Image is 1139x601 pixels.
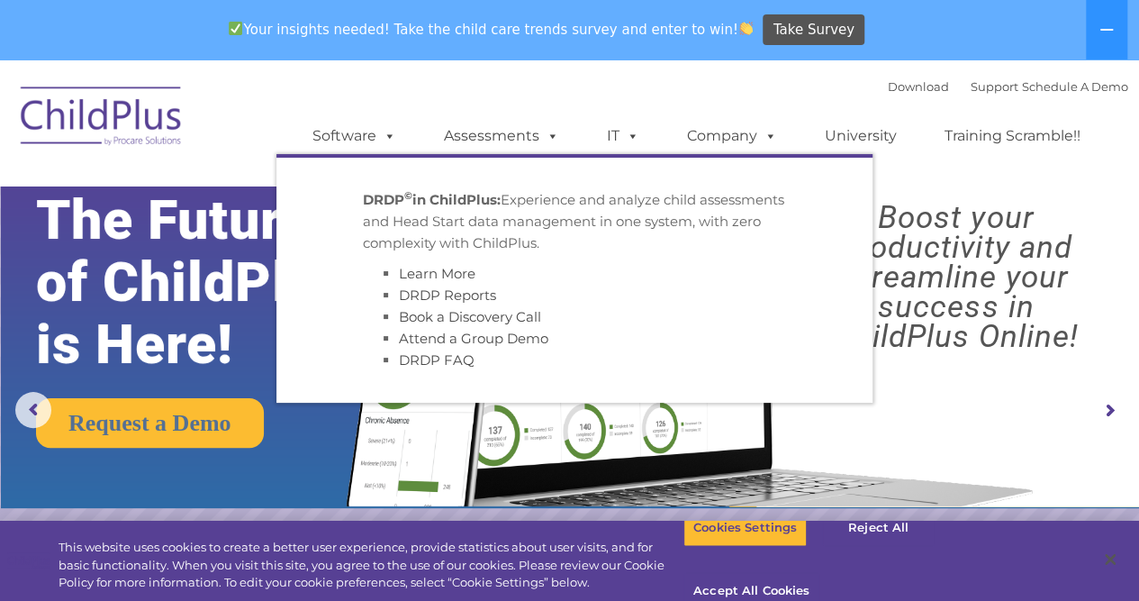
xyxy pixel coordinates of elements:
[399,287,496,304] a: DRDP Reports
[399,330,548,347] a: Attend a Group Demo
[229,22,242,35] img: ✅
[363,189,786,254] p: Experience and analyze child assessments and Head Start data management in one system, with zero ...
[787,203,1125,351] rs-layer: Boost your productivity and streamline your success in ChildPlus Online!
[669,118,795,154] a: Company
[589,118,657,154] a: IT
[426,118,577,154] a: Assessments
[807,118,915,154] a: University
[1022,79,1128,94] a: Schedule A Demo
[36,189,400,376] rs-layer: The Future of ChildPlus is Here!
[294,118,414,154] a: Software
[363,191,501,208] strong: DRDP in ChildPlus:
[12,74,192,164] img: ChildPlus by Procare Solutions
[250,119,305,132] span: Last name
[739,22,753,35] img: 👏
[399,351,475,369] a: DRDP FAQ
[1090,540,1130,579] button: Close
[250,193,327,206] span: Phone number
[822,509,935,547] button: Reject All
[399,265,475,282] a: Learn More
[59,539,683,592] div: This website uses cookies to create a better user experience, provide statistics about user visit...
[888,79,1128,94] font: |
[773,14,854,46] span: Take Survey
[971,79,1018,94] a: Support
[221,12,761,47] span: Your insights needed! Take the child care trends survey and enter to win!
[888,79,949,94] a: Download
[399,308,541,325] a: Book a Discovery Call
[683,509,807,547] button: Cookies Settings
[36,398,264,448] a: Request a Demo
[763,14,864,46] a: Take Survey
[927,118,1098,154] a: Training Scramble!!
[404,189,412,202] sup: ©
